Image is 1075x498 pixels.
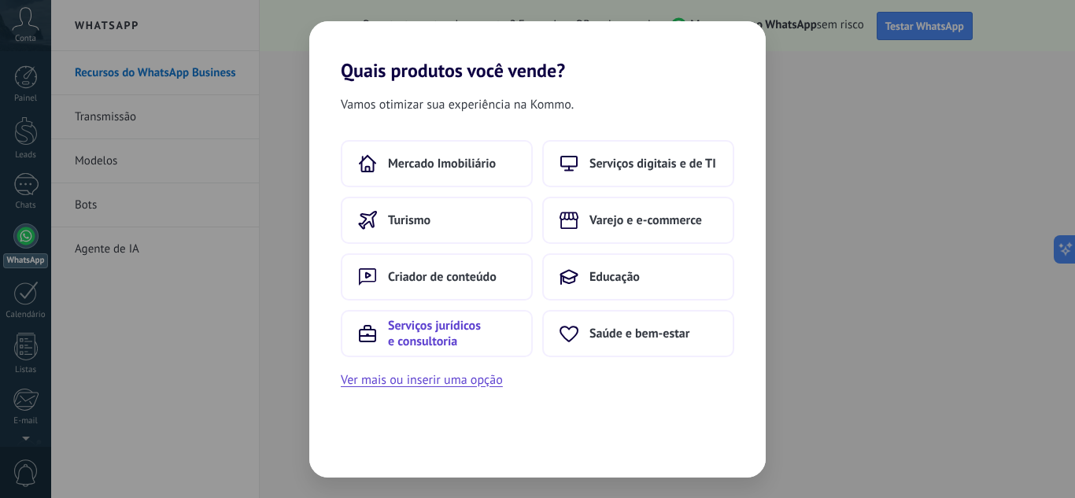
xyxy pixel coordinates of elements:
[542,253,734,301] button: Educação
[542,310,734,357] button: Saúde e bem-estar
[341,94,574,115] span: Vamos otimizar sua experiência na Kommo.
[388,156,496,172] span: Mercado Imobiliário
[341,370,503,390] button: Ver mais ou inserir uma opção
[341,197,533,244] button: Turismo
[388,212,430,228] span: Turismo
[341,253,533,301] button: Criador de conteúdo
[589,212,702,228] span: Varejo e e-commerce
[542,140,734,187] button: Serviços digitais e de TI
[589,156,716,172] span: Serviços digitais e de TI
[589,326,689,341] span: Saúde e bem-estar
[388,318,515,349] span: Serviços jurídicos e consultoria
[341,310,533,357] button: Serviços jurídicos e consultoria
[341,140,533,187] button: Mercado Imobiliário
[542,197,734,244] button: Varejo e e-commerce
[309,21,766,82] h2: Quais produtos você vende?
[388,269,497,285] span: Criador de conteúdo
[589,269,640,285] span: Educação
